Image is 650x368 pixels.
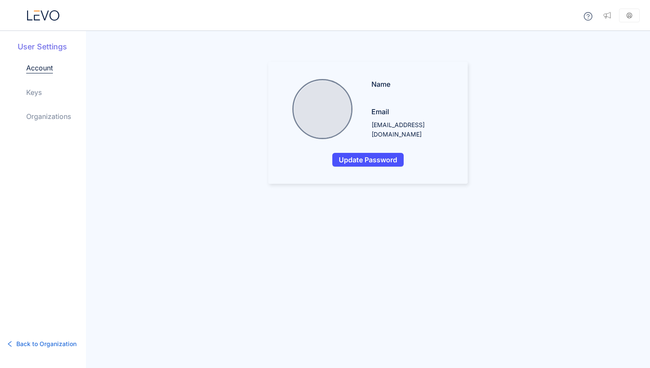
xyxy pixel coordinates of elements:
p: Email [371,106,451,117]
p: Name [371,79,451,89]
span: Update Password [339,156,397,164]
span: Back to Organization [16,339,77,349]
h5: User Settings [18,41,86,52]
p: [EMAIL_ADDRESS][DOMAIN_NAME] [371,120,451,139]
a: Account [26,63,53,73]
a: Organizations [26,111,71,122]
a: Keys [26,87,42,97]
button: Update Password [332,153,404,167]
